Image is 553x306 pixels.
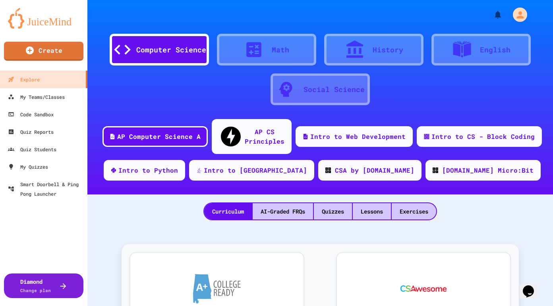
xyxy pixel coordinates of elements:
[304,84,365,95] div: Social Science
[117,132,201,141] div: AP Computer Science A
[325,167,331,173] img: CODE_logo_RGB.png
[8,110,54,119] div: Code Sandbox
[335,166,414,175] div: CSA by [DOMAIN_NAME]
[118,166,178,175] div: Intro to Python
[20,277,51,294] div: Diamond
[193,274,241,304] img: A+ College Ready
[8,179,84,198] div: Smart Doorbell & Ping Pong Launcher
[4,42,83,61] a: Create
[272,44,289,55] div: Math
[310,132,406,141] div: Intro to Web Development
[8,8,79,29] img: logo-orange.svg
[136,44,206,55] div: Computer Science
[314,203,352,219] div: Quizzes
[204,203,252,219] div: Curriculum
[353,203,391,219] div: Lessons
[8,144,56,154] div: Quiz Students
[253,203,313,219] div: AI-Graded FRQs
[442,166,534,175] div: [DOMAIN_NAME] Micro:Bit
[20,287,51,293] span: Change plan
[433,167,438,173] img: CODE_logo_RGB.png
[245,127,284,146] div: AP CS Principles
[392,203,436,219] div: Exercises
[520,274,545,298] iframe: chat widget
[478,8,505,21] div: My Notifications
[8,127,54,137] div: Quiz Reports
[431,132,535,141] div: Intro to CS - Block Coding
[8,162,48,171] div: My Quizzes
[480,44,510,55] div: English
[373,44,403,55] div: History
[8,92,65,102] div: My Teams/Classes
[204,166,307,175] div: Intro to [GEOGRAPHIC_DATA]
[505,6,529,24] div: My Account
[8,75,40,84] div: Explore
